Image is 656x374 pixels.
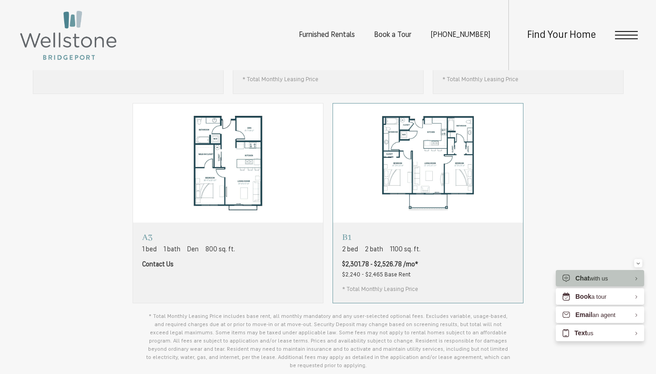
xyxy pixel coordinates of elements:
span: 2 bed [342,245,358,255]
img: B1 - 2 bedroom floorplan layout with 2 bathrooms and 1100 square feet [333,104,523,223]
span: 800 sq. ft. [205,245,235,255]
p: B1 [342,232,420,243]
a: View floorplan B1 [333,103,523,304]
span: Den [187,245,199,255]
span: * Total Monthly Leasing Price [342,285,418,294]
button: Open Menu [615,31,638,39]
span: 1 bath [164,245,180,255]
img: A3 - 1 bedroom floorplan layout with 1 bathroom and 800 square feet [133,104,323,223]
p: A3 [142,232,235,243]
a: Furnished Rentals [299,31,355,39]
span: * Total Monthly Leasing Price [242,75,318,84]
span: $2,240 - $2,465 Base Rent [342,272,410,278]
a: Find Your Home [527,30,596,41]
span: 1100 sq. ft. [390,245,420,255]
span: $2,301.78 - $2,526.78 /mo* [342,260,418,270]
span: [PHONE_NUMBER] [430,31,490,39]
a: Book a Tour [374,31,411,39]
a: Call Us at (253) 642-8681 [430,31,490,39]
span: * Total Monthly Leasing Price [442,75,518,84]
img: Wellstone [18,9,118,62]
span: Contact Us [142,260,174,270]
a: View floorplan A3 [133,103,323,304]
span: 2 bath [365,245,383,255]
span: 1 bed [142,245,157,255]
